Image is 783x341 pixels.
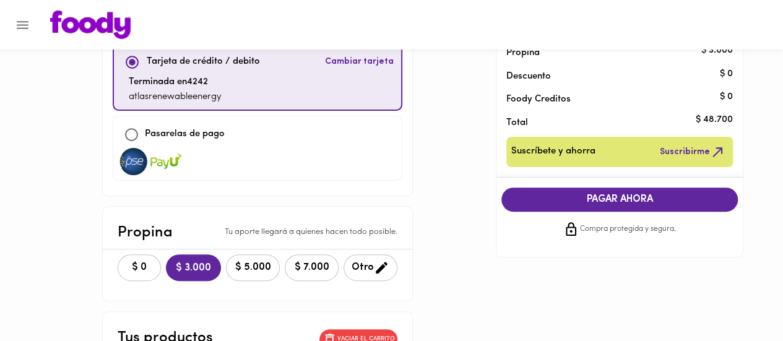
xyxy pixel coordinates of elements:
[511,144,595,160] span: Suscríbete y ahorra
[150,148,181,175] img: visa
[720,67,733,80] p: $ 0
[720,90,733,103] p: $ 0
[234,262,272,274] span: $ 5.000
[506,70,551,83] p: Descuento
[506,93,713,106] p: Foody Creditos
[176,262,211,274] span: $ 3.000
[325,56,394,68] span: Cambiar tarjeta
[225,227,397,238] p: Tu aporte llegará a quienes hacen todo posible.
[166,254,221,281] button: $ 3.000
[129,76,222,90] p: Terminada en 4242
[501,188,738,212] button: PAGAR AHORA
[226,254,280,281] button: $ 5.000
[711,269,771,329] iframe: Messagebird Livechat Widget
[657,142,728,162] button: Suscribirme
[129,90,222,105] p: atlasrenewableenergy
[580,223,676,236] span: Compra protegida y segura.
[147,55,260,69] p: Tarjeta de crédito / debito
[118,148,149,175] img: visa
[293,262,331,274] span: $ 7.000
[285,254,339,281] button: $ 7.000
[352,260,389,275] span: Otro
[701,44,733,57] p: $ 3.000
[506,46,713,59] p: Propina
[145,127,225,142] p: Pasarelas de pago
[344,254,397,281] button: Otro
[118,254,161,281] button: $ 0
[126,262,153,274] span: $ 0
[7,10,38,40] button: Menu
[506,116,713,129] p: Total
[118,222,173,244] p: Propina
[660,144,725,160] span: Suscribirme
[50,11,131,39] img: logo.png
[696,114,733,127] p: $ 48.700
[514,194,725,205] span: PAGAR AHORA
[322,49,396,76] button: Cambiar tarjeta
